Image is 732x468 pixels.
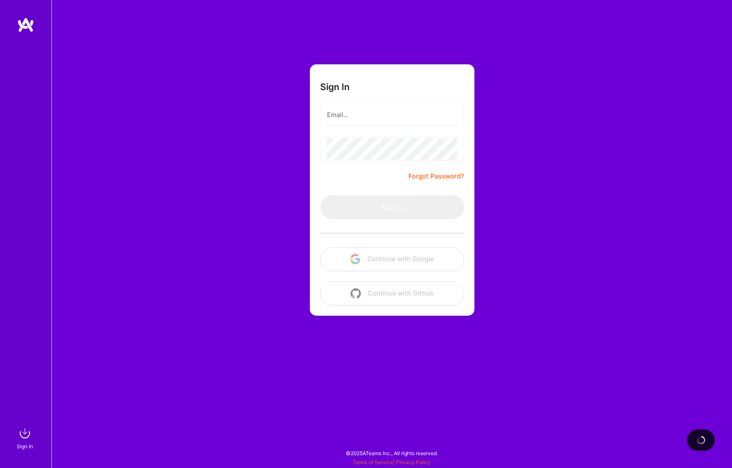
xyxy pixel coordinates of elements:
button: Continue with Github [320,281,464,305]
input: Email... [327,104,457,126]
img: logo [17,17,34,33]
span: | [353,459,431,465]
a: sign inSign In [18,425,33,451]
img: loading [696,435,706,445]
img: icon [350,254,360,264]
img: sign in [16,425,33,442]
div: Sign In [17,442,33,451]
img: icon [351,288,361,299]
h3: Sign In [320,82,350,92]
button: Sign In [320,195,464,219]
a: Terms of Service [353,459,393,465]
a: Privacy Policy [396,459,431,465]
button: Continue with Google [320,247,464,271]
div: © 2025 ATeams Inc., All rights reserved. [51,442,732,464]
a: Forgot Password? [408,171,464,181]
